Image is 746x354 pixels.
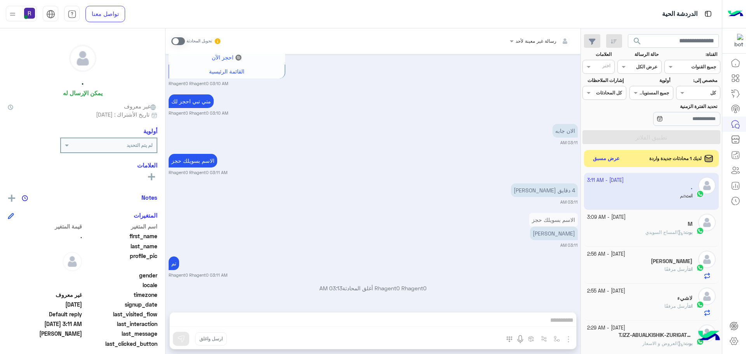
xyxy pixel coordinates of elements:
[703,9,713,19] img: tab
[583,51,612,58] label: العلامات
[8,310,82,318] span: Default reply
[8,162,157,169] h6: العلامات
[212,54,242,61] span: 🔘 احجز الآن
[685,340,692,346] span: بوت
[587,251,625,258] small: [DATE] - 2:56 AM
[134,212,157,219] h6: المتغيرات
[529,213,578,227] p: 11/10/2025, 3:11 AM
[553,124,578,138] p: 11/10/2025, 3:11 AM
[46,10,55,19] img: tab
[84,222,158,230] span: اسم المتغير
[84,242,158,250] span: last_name
[587,288,625,295] small: [DATE] - 2:55 AM
[84,271,158,279] span: gender
[651,258,692,265] h5: mohdshahil
[630,103,717,110] label: تحديد الفترة الزمنية
[582,130,720,144] button: تطبيق الفلاتر
[169,110,228,116] small: Rhagent0 Rhagent0 03:10 AM
[511,183,578,197] p: 11/10/2025, 3:11 AM
[560,242,578,248] small: 03:11 AM
[695,323,723,350] img: hulul-logo.png
[8,232,82,240] span: .
[169,169,227,176] small: Rhagent0 Rhagent0 03:11 AM
[63,89,103,96] h6: يمكن الإرسال له
[70,45,96,71] img: defaultAdmin.png
[63,252,82,271] img: defaultAdmin.png
[683,229,692,235] b: :
[84,310,158,318] span: last_visited_flow
[685,229,692,235] span: بوت
[127,142,153,148] b: لم يتم التحديد
[8,281,82,289] span: null
[530,227,578,240] p: 11/10/2025, 3:11 AM
[143,127,157,134] h6: أولوية
[664,303,688,309] span: أرسل مرفقًا
[728,6,743,22] img: Logo
[141,194,157,201] h6: Notes
[8,222,82,230] span: قيمة المتغير
[560,140,578,146] small: 03:11 AM
[84,281,158,289] span: locale
[84,300,158,309] span: signup_date
[619,332,692,338] h5: T.IZZ-ABUALKISHIK-ZURIGAT
[587,324,625,332] small: [DATE] - 2:29 AM
[649,155,702,162] span: لديك 1 محادثات جديدة واردة
[186,38,212,44] small: تحويل المحادثة
[662,9,697,19] p: الدردشة الحية
[84,252,158,270] span: profile_pic
[516,38,556,44] span: رسالة غير معينة لأحد
[688,303,692,309] span: انت
[169,256,179,270] p: 11/10/2025, 3:11 AM
[169,94,214,108] p: 11/10/2025, 3:10 AM
[124,102,157,110] span: غير معروف
[8,300,82,309] span: 2025-10-10T23:56:26.926Z
[8,9,17,19] img: profile
[688,266,692,272] span: انت
[583,77,623,84] label: إشارات الملاحظات
[696,264,704,272] img: WhatsApp
[8,291,82,299] span: غير معروف
[169,272,227,278] small: Rhagent0 Rhagent0 03:11 AM
[24,8,35,19] img: userImage
[84,320,158,328] span: last_interaction
[96,110,150,119] span: تاريخ الأشتراك : [DATE]
[698,214,716,231] img: defaultAdmin.png
[8,195,15,202] img: add
[68,10,77,19] img: tab
[8,340,82,348] span: null
[698,251,716,268] img: defaultAdmin.png
[666,51,718,58] label: القناة:
[590,153,623,164] button: عرض مسبق
[84,291,158,299] span: timezone
[729,34,743,48] img: 322853014244696
[82,78,84,87] h5: .
[85,6,125,22] a: تواصل معنا
[8,320,82,328] span: 2025-10-11T00:11:54.036Z
[696,227,704,235] img: WhatsApp
[169,154,217,167] p: 11/10/2025, 3:11 AM
[630,77,670,84] label: أولوية
[633,37,642,46] span: search
[664,266,688,272] span: أرسل مرفقًا
[22,195,28,201] img: notes
[628,34,647,51] button: search
[64,6,80,22] a: tab
[8,271,82,279] span: null
[587,214,626,221] small: [DATE] - 3:09 AM
[84,340,158,348] span: last_clicked_button
[677,295,692,302] h5: ْلاشيء
[169,284,578,292] p: Rhagent0 Rhagent0 أغلق المحادثة
[195,332,227,345] button: ارسل واغلق
[602,62,612,71] div: اختر
[8,330,82,338] span: راكان الجبيري
[319,285,342,291] span: 03:13 AM
[560,199,578,205] small: 03:11 AM
[696,301,704,309] img: WhatsApp
[84,232,158,240] span: first_name
[677,77,717,84] label: مخصص إلى:
[688,221,692,227] h5: M
[84,330,158,338] span: last_message
[169,80,228,87] small: Rhagent0 Rhagent0 03:10 AM
[209,68,244,75] span: القائمة الرئيسية
[645,229,683,235] span: المساج السويدي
